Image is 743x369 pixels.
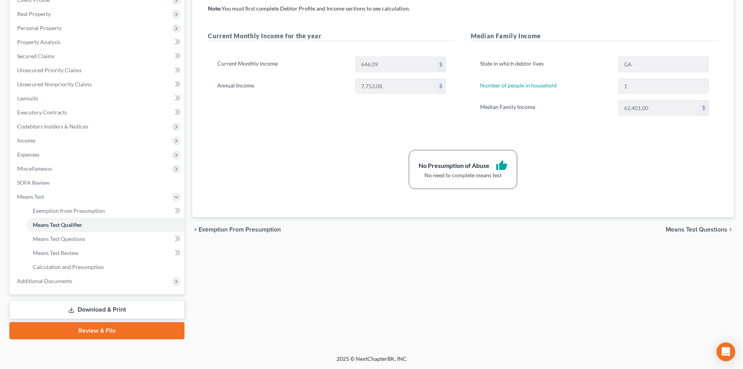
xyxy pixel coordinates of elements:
[619,100,699,115] input: 0.00
[33,264,104,270] span: Calculation and Presumption
[496,160,507,171] i: thumb_up
[33,207,105,214] span: Exemption from Presumption
[436,57,445,72] div: $
[208,5,718,12] p: You must first complete Debtor Profile and Income sections to see calculation.
[17,95,38,102] span: Lawsuits
[17,179,50,186] span: SOFA Review
[11,105,184,119] a: Executory Contracts
[27,246,184,260] a: Means Test Review
[27,260,184,274] a: Calculation and Presumption
[33,221,82,228] span: Means Test Qualifier
[471,31,718,41] h5: Median Family Income
[17,53,55,59] span: Secured Claims
[17,278,72,284] span: Additional Documents
[11,77,184,91] a: Unsecured Nonpriority Claims
[213,78,351,94] label: Annual Income
[11,35,184,49] a: Property Analysis
[11,176,184,190] a: SOFA Review
[9,301,184,319] a: Download & Print
[33,235,85,242] span: Means Test Questions
[199,226,281,233] span: Exemption from Presumption
[17,109,67,116] span: Executory Contracts
[666,226,727,233] span: Means Test Questions
[208,5,222,12] strong: Note:
[11,49,184,63] a: Secured Claims
[418,171,507,179] div: No need to complete means test
[17,39,60,45] span: Property Analysis
[666,226,734,233] button: Means Test Questions chevron_right
[17,165,52,172] span: Miscellaneous
[727,226,734,233] i: chevron_right
[27,232,184,246] a: Means Test Questions
[11,63,184,77] a: Unsecured Priority Claims
[17,123,88,130] span: Codebtors Insiders & Notices
[699,100,708,115] div: $
[716,342,735,361] div: Open Intercom Messenger
[418,161,489,170] div: No Presumption of Abuse
[17,25,62,31] span: Personal Property
[356,57,436,72] input: 0.00
[27,218,184,232] a: Means Test Qualifier
[11,91,184,105] a: Lawsuits
[436,79,445,94] div: $
[208,31,455,41] h5: Current Monthly Income for the year
[17,11,51,17] span: Real Property
[192,226,281,233] button: chevron_left Exemption from Presumption
[356,79,436,94] input: 0.00
[17,193,44,200] span: Means Test
[619,57,708,72] input: State
[17,67,82,73] span: Unsecured Priority Claims
[192,226,199,233] i: chevron_left
[17,137,35,144] span: Income
[149,355,594,369] div: 2025 © NextChapterBK, INC
[480,82,557,89] a: Number of people in household
[476,57,614,72] label: State in which debtor lives
[27,204,184,218] a: Exemption from Presumption
[17,151,39,158] span: Expenses
[213,57,351,72] label: Current Monthly Income
[619,79,708,94] input: --
[17,81,92,87] span: Unsecured Nonpriority Claims
[9,322,184,339] a: Review & File
[476,100,614,116] label: Median Family Income
[33,250,78,256] span: Means Test Review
